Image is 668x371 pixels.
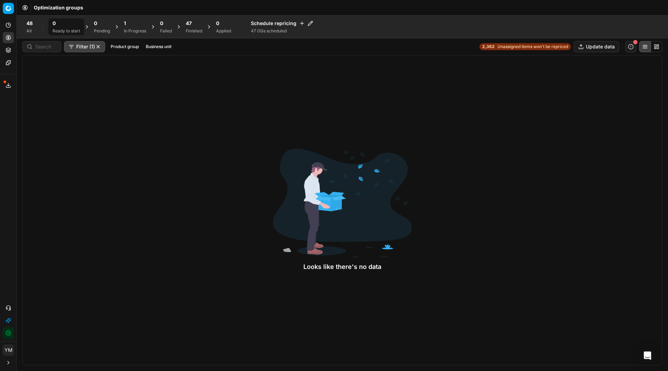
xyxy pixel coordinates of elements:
[498,44,568,49] span: Unassigned items won't be repriced
[26,20,33,27] span: 48
[186,28,202,34] div: Finished
[108,42,142,51] button: Product group
[273,262,412,272] div: Looks like there's no data
[639,347,656,364] div: Open Intercom Messenger
[143,42,174,51] button: Business unit
[3,345,14,355] span: YM
[3,345,14,356] button: YM
[53,28,80,34] div: Ready to start
[26,28,33,34] div: All
[251,28,313,34] div: 47 OGs scheduled
[574,41,619,52] button: Update data
[35,43,57,50] input: Search
[34,4,83,11] span: Optimization groups
[186,20,192,27] span: 47
[53,20,56,27] span: 0
[124,28,146,34] div: In Progress
[64,41,105,52] button: Filter (1)
[94,20,97,27] span: 0
[482,44,495,49] strong: 2,362
[94,28,110,34] div: Pending
[216,20,219,27] span: 0
[160,20,163,27] span: 0
[160,28,172,34] div: Failed
[216,28,231,34] div: Applied
[479,43,571,50] a: 2,362Unassigned items won't be repriced
[34,4,83,11] nav: breadcrumb
[251,20,313,27] h4: Schedule repricing
[124,20,126,27] span: 1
